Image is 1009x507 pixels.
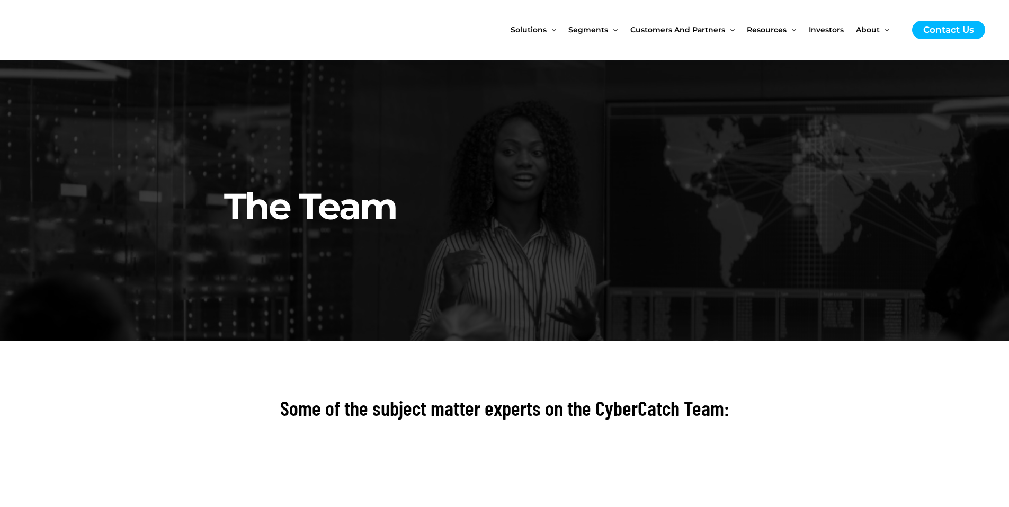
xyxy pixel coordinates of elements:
span: Menu Toggle [547,7,556,52]
span: Resources [747,7,787,52]
span: Investors [809,7,844,52]
span: About [856,7,880,52]
span: Menu Toggle [725,7,735,52]
span: Customers and Partners [630,7,725,52]
span: Menu Toggle [787,7,796,52]
nav: Site Navigation: New Main Menu [511,7,901,52]
a: Investors [809,7,856,52]
span: Menu Toggle [608,7,618,52]
h2: Some of the subject matter experts on the CyberCatch Team: [208,395,801,422]
img: CyberCatch [19,8,146,52]
span: Menu Toggle [880,7,889,52]
span: Solutions [511,7,547,52]
h2: The Team [224,88,793,230]
a: Contact Us [912,21,985,39]
span: Segments [568,7,608,52]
